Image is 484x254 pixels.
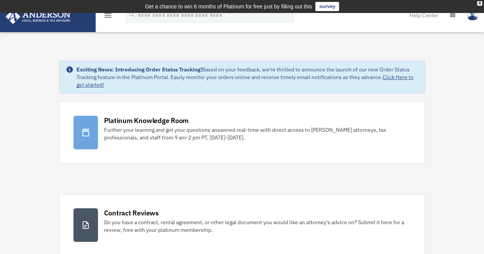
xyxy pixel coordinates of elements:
[104,126,411,141] div: Further your learning and get your questions answered real-time with direct access to [PERSON_NAM...
[145,2,312,11] div: Get a chance to win 6 months of Platinum for free just by filling out this
[77,74,414,88] a: Click Here to get started!
[77,66,419,89] div: Based on your feedback, we're thrilled to announce the launch of our new Order Status Tracking fe...
[104,208,159,218] div: Contract Reviews
[128,10,136,19] i: search
[467,10,478,21] img: User Pic
[103,11,112,20] i: menu
[103,13,112,20] a: menu
[315,2,339,11] a: survey
[477,1,482,6] div: close
[59,102,425,163] a: Platinum Knowledge Room Further your learning and get your questions answered real-time with dire...
[104,116,189,125] div: Platinum Knowledge Room
[77,66,202,73] strong: Exciting News: Introducing Order Status Tracking!
[104,218,411,234] div: Do you have a contract, rental agreement, or other legal document you would like an attorney's ad...
[3,9,73,24] img: Anderson Advisors Platinum Portal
